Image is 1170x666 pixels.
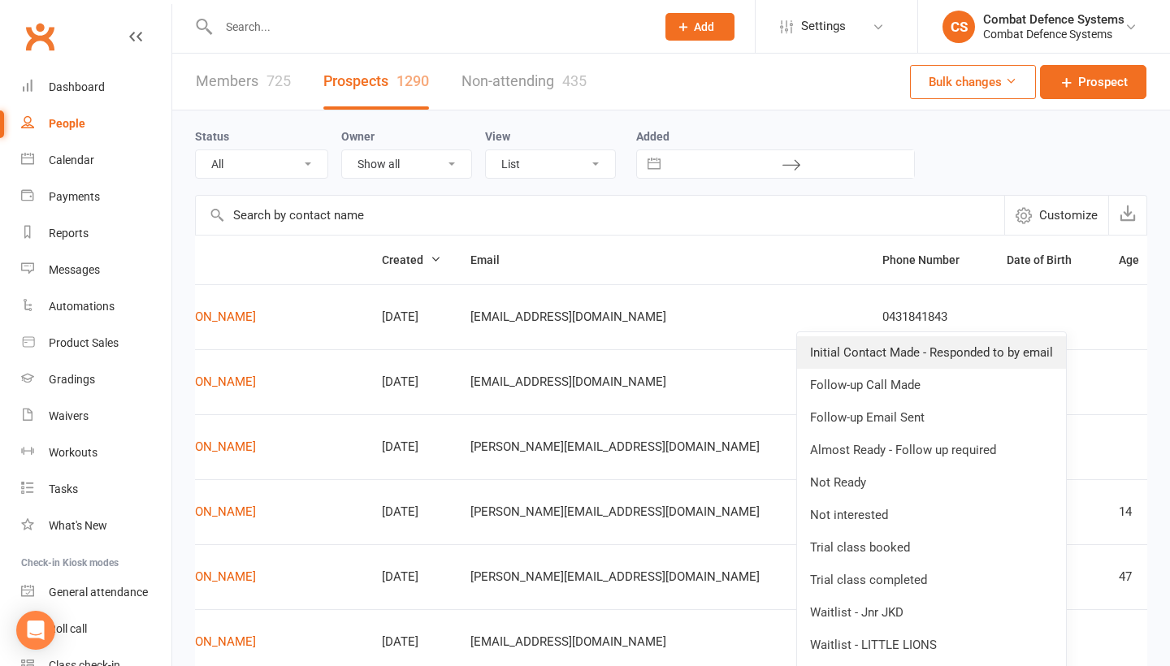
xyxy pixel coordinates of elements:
[797,564,1066,596] a: Trial class completed
[266,72,291,89] div: 725
[1078,72,1128,92] span: Prospect
[21,142,171,179] a: Calendar
[162,375,256,389] a: [PERSON_NAME]
[797,336,1066,369] a: Initial Contact Made - Responded to by email
[162,310,256,324] a: [PERSON_NAME]
[21,179,171,215] a: Payments
[1119,253,1157,266] span: Age
[396,72,429,89] div: 1290
[797,629,1066,661] a: Waitlist - LITTLE LIONS
[665,13,734,41] button: Add
[49,409,89,422] div: Waivers
[162,505,256,519] a: [PERSON_NAME]
[1040,65,1146,99] a: Prospect
[49,446,97,459] div: Workouts
[1007,253,1090,266] span: Date of Birth
[639,150,669,178] button: Interact with the calendar and add the check-in date for your trip.
[49,482,78,495] div: Tasks
[21,288,171,325] a: Automations
[21,398,171,435] a: Waivers
[797,499,1066,531] a: Not interested
[382,250,441,270] button: Created
[797,531,1066,564] a: Trial class booked
[195,130,229,143] label: Status
[49,190,100,203] div: Payments
[1119,505,1157,519] div: 14
[942,11,975,43] div: CS
[162,570,256,584] a: [PERSON_NAME]
[21,361,171,398] a: Gradings
[21,106,171,142] a: People
[16,611,55,650] div: Open Intercom Messenger
[882,310,977,324] div: 0431841843
[1119,250,1157,270] button: Age
[341,130,375,143] label: Owner
[801,8,846,45] span: Settings
[694,20,714,33] span: Add
[470,301,666,332] span: [EMAIL_ADDRESS][DOMAIN_NAME]
[49,300,115,313] div: Automations
[162,635,256,649] a: [PERSON_NAME]
[214,15,644,38] input: Search...
[636,130,915,143] label: Added
[797,401,1066,434] a: Follow-up Email Sent
[485,130,510,143] label: View
[49,263,100,276] div: Messages
[323,54,429,110] a: Prospects1290
[21,252,171,288] a: Messages
[470,250,518,270] button: Email
[1119,570,1157,584] div: 47
[382,253,441,266] span: Created
[882,253,977,266] span: Phone Number
[797,369,1066,401] a: Follow-up Call Made
[49,519,107,532] div: What's New
[382,505,441,519] div: [DATE]
[797,434,1066,466] a: Almost Ready - Follow up required
[49,80,105,93] div: Dashboard
[470,626,666,657] span: [EMAIL_ADDRESS][DOMAIN_NAME]
[21,325,171,361] a: Product Sales
[382,375,441,389] div: [DATE]
[983,27,1124,41] div: Combat Defence Systems
[49,373,95,386] div: Gradings
[470,496,760,527] span: [PERSON_NAME][EMAIL_ADDRESS][DOMAIN_NAME]
[470,366,666,397] span: [EMAIL_ADDRESS][DOMAIN_NAME]
[470,253,518,266] span: Email
[21,471,171,508] a: Tasks
[382,310,441,324] div: [DATE]
[797,466,1066,499] a: Not Ready
[49,227,89,240] div: Reports
[49,622,87,635] div: Roll call
[562,72,587,89] div: 435
[882,250,977,270] button: Phone Number
[470,561,760,592] span: [PERSON_NAME][EMAIL_ADDRESS][DOMAIN_NAME]
[196,196,1004,235] input: Search by contact name
[1004,196,1108,235] button: Customize
[1007,250,1090,270] button: Date of Birth
[19,16,60,57] a: Clubworx
[382,635,441,649] div: [DATE]
[910,65,1036,99] button: Bulk changes
[49,586,148,599] div: General attendance
[196,54,291,110] a: Members725
[797,596,1066,629] a: Waitlist - Jnr JKD
[21,435,171,471] a: Workouts
[21,508,171,544] a: What's New
[49,154,94,166] div: Calendar
[21,69,171,106] a: Dashboard
[49,336,119,349] div: Product Sales
[461,54,587,110] a: Non-attending435
[49,117,85,130] div: People
[382,570,441,584] div: [DATE]
[21,215,171,252] a: Reports
[1039,205,1098,225] span: Customize
[470,431,760,462] span: [PERSON_NAME][EMAIL_ADDRESS][DOMAIN_NAME]
[162,440,256,454] a: [PERSON_NAME]
[983,12,1124,27] div: Combat Defence Systems
[21,574,171,611] a: General attendance kiosk mode
[21,611,171,647] a: Roll call
[382,440,441,454] div: [DATE]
